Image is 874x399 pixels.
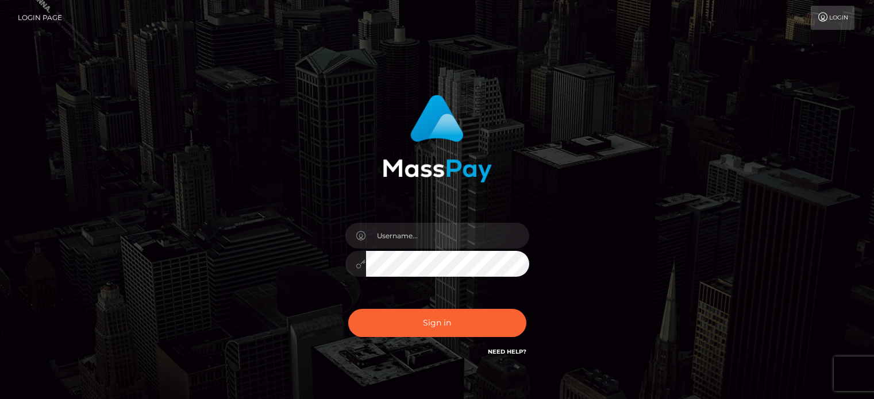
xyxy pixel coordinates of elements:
[18,6,62,30] a: Login Page
[348,309,526,337] button: Sign in
[488,348,526,355] a: Need Help?
[383,95,492,183] img: MassPay Login
[811,6,854,30] a: Login
[366,223,529,249] input: Username...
